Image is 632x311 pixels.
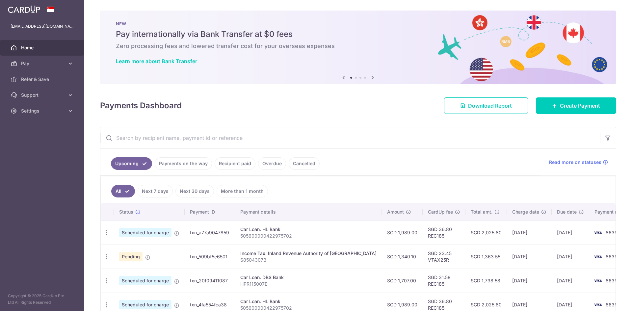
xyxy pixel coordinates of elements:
span: 8639 [606,278,618,283]
a: More than 1 month [217,185,268,197]
td: SGD 23.45 VTAX25R [423,245,465,269]
td: txn_509bf5e6501 [185,245,235,269]
span: Scheduled for charge [119,228,171,237]
td: SGD 36.80 REC185 [423,220,465,245]
span: Download Report [468,102,512,110]
span: Pay [21,60,65,67]
span: Settings [21,108,65,114]
th: Payment details [235,203,382,220]
span: Support [21,92,65,98]
span: Charge date [512,209,539,215]
td: [DATE] [507,220,552,245]
h6: Zero processing fees and lowered transfer cost for your overseas expenses [116,42,600,50]
div: Car Loan. DBS Bank [240,274,377,281]
p: NEW [116,21,600,26]
a: Learn more about Bank Transfer [116,58,197,65]
img: Bank Card [591,253,604,261]
td: [DATE] [507,269,552,293]
span: Pending [119,252,143,261]
td: SGD 1,738.58 [465,269,507,293]
td: [DATE] [552,269,589,293]
span: Total amt. [471,209,492,215]
td: SGD 1,989.00 [382,220,423,245]
td: txn_20f09411087 [185,269,235,293]
p: HPR115007E [240,281,377,287]
a: Read more on statuses [549,159,608,166]
a: Cancelled [289,157,320,170]
a: Overdue [258,157,286,170]
div: Car Loan. HL Bank [240,226,377,233]
td: txn_a77a9047859 [185,220,235,245]
span: Scheduled for charge [119,276,171,285]
td: SGD 1,363.55 [465,245,507,269]
td: [DATE] [552,245,589,269]
img: Bank Card [591,229,604,237]
p: [EMAIL_ADDRESS][DOMAIN_NAME] [11,23,74,30]
img: Bank transfer banner [100,11,616,84]
img: CardUp [8,5,40,13]
p: 505600000422975702 [240,233,377,239]
td: SGD 1,340.10 [382,245,423,269]
input: Search by recipient name, payment id or reference [100,127,600,148]
img: Bank Card [591,301,604,309]
a: Next 7 days [138,185,173,197]
span: Home [21,44,65,51]
a: Upcoming [111,157,152,170]
span: Status [119,209,133,215]
span: 8639 [606,302,618,307]
td: SGD 31.58 REC185 [423,269,465,293]
a: Create Payment [536,97,616,114]
a: All [111,185,135,197]
img: Bank Card [591,277,604,285]
span: 8639 [606,254,618,259]
td: SGD 2,025.80 [465,220,507,245]
td: SGD 1,707.00 [382,269,423,293]
span: Refer & Save [21,76,65,83]
span: Scheduled for charge [119,300,171,309]
a: Recipient paid [215,157,255,170]
span: CardUp fee [428,209,453,215]
h5: Pay internationally via Bank Transfer at $0 fees [116,29,600,39]
span: Amount [387,209,404,215]
span: Read more on statuses [549,159,601,166]
a: Next 30 days [175,185,214,197]
a: Download Report [444,97,528,114]
td: [DATE] [507,245,552,269]
span: Create Payment [560,102,600,110]
th: Payment ID [185,203,235,220]
td: [DATE] [552,220,589,245]
h4: Payments Dashboard [100,100,182,112]
p: S8504307B [240,257,377,263]
span: Due date [557,209,577,215]
div: Car Loan. HL Bank [240,298,377,305]
a: Payments on the way [155,157,212,170]
span: 8639 [606,230,618,235]
div: Income Tax. Inland Revenue Authority of [GEOGRAPHIC_DATA] [240,250,377,257]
